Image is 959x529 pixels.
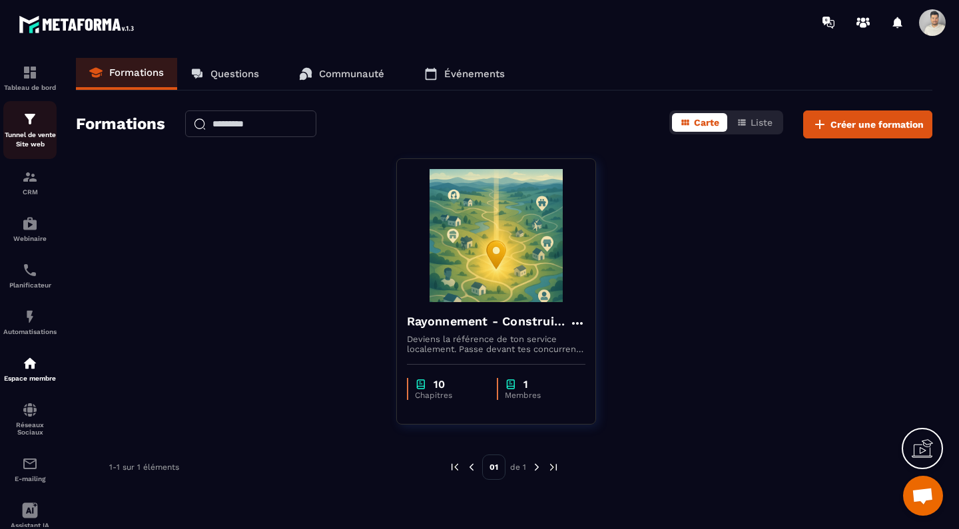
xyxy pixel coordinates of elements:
[22,111,38,127] img: formation
[3,130,57,149] p: Tunnel de vente Site web
[22,169,38,185] img: formation
[19,12,139,37] img: logo
[407,312,569,331] h4: Rayonnement - Construire ma fiche établissement Google optimisée
[449,461,461,473] img: prev
[3,328,57,335] p: Automatisations
[109,67,164,79] p: Formations
[76,110,165,138] h2: Formations
[482,454,505,480] p: 01
[76,58,177,90] a: Formations
[505,391,572,400] p: Membres
[531,461,543,473] img: next
[444,68,505,80] p: Événements
[729,113,781,132] button: Liste
[3,375,57,382] p: Espace membre
[3,252,57,299] a: schedulerschedulerPlanificateur
[109,462,179,472] p: 1-1 sur 1 éléments
[903,476,943,516] div: Ouvrir le chat
[694,117,719,128] span: Carte
[396,158,613,441] a: formation-backgroundRayonnement - Construire ma fiche établissement Google optimiséeDeviens la ré...
[22,355,38,371] img: automations
[3,101,57,159] a: formationformationTunnel de vente Site web
[3,421,57,436] p: Réseaux Sociaux
[407,334,585,354] p: Deviens la référence de ton service localement. Passe devant tes concurrents et devient enfin ren...
[3,299,57,345] a: automationsautomationsAutomatisations
[803,110,932,138] button: Créer une formation
[3,522,57,529] p: Assistant IA
[3,475,57,482] p: E-mailing
[3,206,57,252] a: automationsautomationsWebinaire
[407,169,585,302] img: formation-background
[415,391,483,400] p: Chapitres
[3,345,57,392] a: automationsautomationsEspace membre
[547,461,559,473] img: next
[411,58,518,90] a: Événements
[22,402,38,418] img: social-network
[672,113,727,132] button: Carte
[22,216,38,232] img: automations
[415,378,427,391] img: chapter
[210,68,259,80] p: Questions
[466,461,478,473] img: prev
[830,118,924,131] span: Créer une formation
[286,58,398,90] a: Communauté
[751,117,773,128] span: Liste
[22,456,38,472] img: email
[3,84,57,91] p: Tableau de bord
[22,309,38,325] img: automations
[3,446,57,492] a: emailemailE-mailing
[319,68,384,80] p: Communauté
[3,188,57,196] p: CRM
[22,262,38,278] img: scheduler
[3,392,57,446] a: social-networksocial-networkRéseaux Sociaux
[3,159,57,206] a: formationformationCRM
[177,58,272,90] a: Questions
[505,378,517,391] img: chapter
[510,462,526,472] p: de 1
[434,378,445,391] p: 10
[3,281,57,289] p: Planificateur
[22,65,38,81] img: formation
[523,378,528,391] p: 1
[3,235,57,242] p: Webinaire
[3,55,57,101] a: formationformationTableau de bord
